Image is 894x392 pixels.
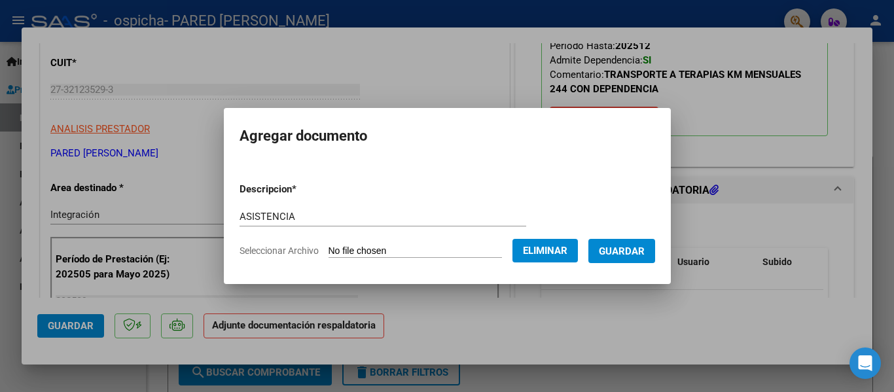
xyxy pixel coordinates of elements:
[599,245,645,257] span: Guardar
[512,239,578,262] button: Eliminar
[588,239,655,263] button: Guardar
[849,347,881,379] div: Open Intercom Messenger
[523,245,567,257] span: Eliminar
[240,182,365,197] p: Descripcion
[240,124,655,149] h2: Agregar documento
[240,245,319,256] span: Seleccionar Archivo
